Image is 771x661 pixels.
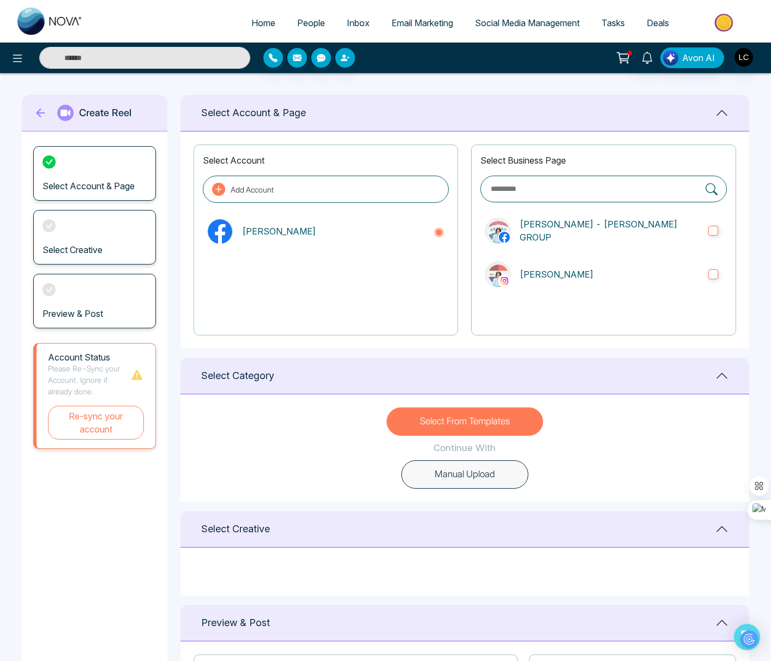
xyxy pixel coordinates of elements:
[499,275,510,286] img: instagram
[480,154,727,167] p: Select Business Page
[591,13,636,33] a: Tasks
[201,617,270,629] h1: Preview & Post
[601,17,625,28] span: Tasks
[387,407,543,436] button: Select From Templates
[636,13,680,33] a: Deals
[486,219,510,243] img: Lana Caron - LANA CARON GROUP
[43,181,135,191] h3: Select Account & Page
[682,51,715,64] span: Avon AI
[242,225,425,238] p: [PERSON_NAME]
[231,184,274,195] p: Add Account
[381,13,464,33] a: Email Marketing
[297,17,325,28] span: People
[43,309,103,319] h3: Preview & Post
[685,10,764,35] img: Market-place.gif
[520,218,700,244] p: [PERSON_NAME] - [PERSON_NAME] GROUP
[464,13,591,33] a: Social Media Management
[79,107,131,119] h1: Create Reel
[48,363,130,397] p: Please Re-Sync your Account. Ignore if already done.
[336,13,381,33] a: Inbox
[475,17,580,28] span: Social Media Management
[201,523,270,535] h1: Select Creative
[251,17,275,28] span: Home
[347,17,370,28] span: Inbox
[734,48,753,67] img: User Avatar
[391,17,453,28] span: Email Marketing
[486,262,510,287] img: Lana Caron
[433,441,496,455] p: Continue With
[401,460,528,489] button: Manual Upload
[663,50,678,65] img: Lead Flow
[520,268,700,281] p: [PERSON_NAME]
[647,17,669,28] span: Deals
[201,107,306,119] h1: Select Account & Page
[48,406,144,440] button: Re-sync your account
[660,47,724,68] button: Avon AI
[734,624,760,650] div: Open Intercom Messenger
[43,245,103,255] h3: Select Creative
[48,352,130,363] h1: Account Status
[708,269,718,279] input: instagramLana Caron[PERSON_NAME]
[240,13,286,33] a: Home
[201,370,274,382] h1: Select Category
[17,8,83,35] img: Nova CRM Logo
[708,226,718,236] input: Lana Caron - LANA CARON GROUP[PERSON_NAME] - [PERSON_NAME] GROUP
[203,154,449,167] p: Select Account
[203,176,449,203] button: Add Account
[286,13,336,33] a: People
